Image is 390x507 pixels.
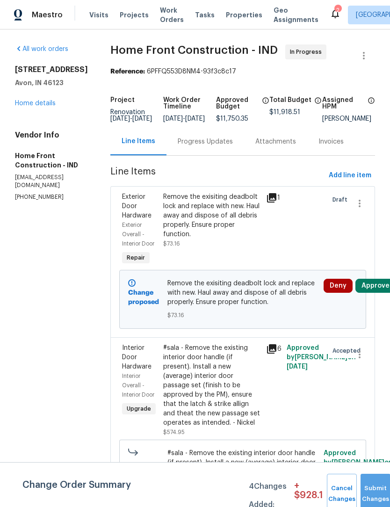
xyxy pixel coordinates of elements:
[163,116,205,122] span: -
[15,46,68,52] a: All work orders
[123,253,149,262] span: Repair
[262,97,269,116] span: The total cost of line items that have been approved by both Opendoor and the Trade Partner. This...
[216,116,248,122] span: $11,750.35
[89,10,108,20] span: Visits
[185,116,205,122] span: [DATE]
[266,192,281,203] div: 1
[32,10,63,20] span: Maestro
[318,137,344,146] div: Invoices
[368,97,375,116] span: The hpm assigned to this work order.
[178,137,233,146] div: Progress Updates
[15,100,56,107] a: Home details
[167,449,318,505] span: #sala - Remove the existing interior door handle (if present). Install a new (average) interior d...
[266,343,281,355] div: 6
[322,116,375,122] div: [PERSON_NAME]
[365,483,386,505] span: Submit Changes
[274,6,318,24] span: Geo Assignments
[332,346,364,355] span: Accepted
[110,67,375,76] div: 6PFFQ553D8NM4-93f3c8c17
[163,429,185,435] span: $574.95
[332,483,352,505] span: Cancel Changes
[110,116,152,122] span: -
[15,151,88,170] h5: Home Front Construction - IND
[122,194,152,219] span: Exterior Door Hardware
[226,10,262,20] span: Properties
[122,373,154,398] span: Interior Overall - Interior Door
[110,68,145,75] b: Reference:
[15,193,88,201] p: [PHONE_NUMBER]
[110,116,130,122] span: [DATE]
[216,97,259,110] h5: Approved Budget
[290,47,325,57] span: In Progress
[332,195,351,204] span: Draft
[120,10,149,20] span: Projects
[163,192,260,239] div: Remove the exisiting deadbolt lock and replace with new. Haul away and dispose of all debris prop...
[15,174,88,189] p: [EMAIL_ADDRESS][DOMAIN_NAME]
[110,109,152,122] span: Renovation
[167,311,318,320] span: $73.16
[110,97,135,103] h5: Project
[163,343,260,427] div: #sala - Remove the existing interior door handle (if present). Install a new (average) interior d...
[160,6,184,24] span: Work Orders
[163,116,183,122] span: [DATE]
[122,345,152,370] span: Interior Door Hardware
[15,78,88,87] h5: Avon, IN 46123
[195,12,215,18] span: Tasks
[324,279,353,293] button: Deny
[110,44,278,56] span: Home Front Construction - IND
[110,167,325,184] span: Line Items
[325,167,375,184] button: Add line item
[269,97,311,103] h5: Total Budget
[287,345,356,370] span: Approved by [PERSON_NAME] on
[123,404,155,413] span: Upgrade
[122,222,154,246] span: Exterior Overall - Interior Door
[334,6,341,15] div: 2
[322,97,365,110] h5: Assigned HPM
[128,290,159,305] b: Change proposed
[132,116,152,122] span: [DATE]
[269,109,300,116] span: $11,918.51
[163,97,216,110] h5: Work Order Timeline
[329,170,371,181] span: Add line item
[167,279,318,307] span: Remove the exisiting deadbolt lock and replace with new. Haul away and dispose of all debris prop...
[314,97,322,109] span: The total cost of line items that have been proposed by Opendoor. This sum includes line items th...
[287,363,308,370] span: [DATE]
[15,130,88,140] h4: Vendor Info
[15,65,88,74] h2: [STREET_ADDRESS]
[163,241,180,246] span: $73.16
[255,137,296,146] div: Attachments
[122,137,155,146] div: Line Items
